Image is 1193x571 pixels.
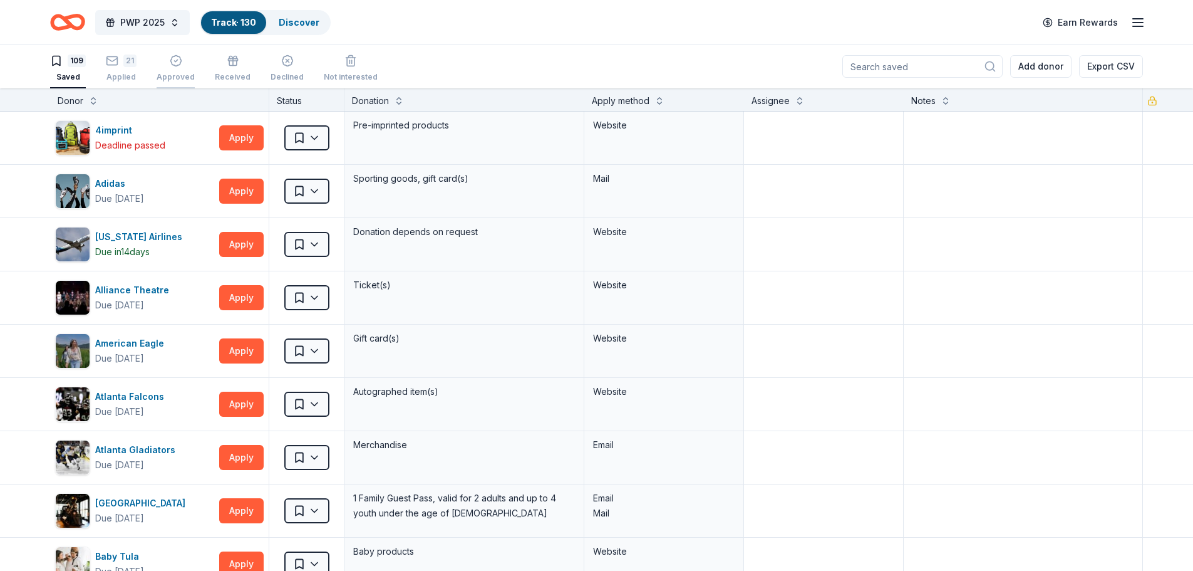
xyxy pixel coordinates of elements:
div: Due [DATE] [95,511,144,526]
div: Due [DATE] [95,351,144,366]
div: Autographed item(s) [352,383,576,401]
div: [US_STATE] Airlines [95,229,187,244]
button: Apply [219,285,264,310]
div: Website [593,118,735,133]
button: Apply [219,125,264,150]
div: Alliance Theatre [95,283,174,298]
div: 21 [123,55,137,67]
div: Website [593,331,735,346]
div: Applied [106,72,137,82]
button: 109Saved [50,50,86,88]
div: Approved [157,72,195,82]
div: Ticket(s) [352,276,576,294]
button: Apply [219,498,264,523]
button: Image for Alliance TheatreAlliance TheatreDue [DATE] [55,280,214,315]
img: Image for American Eagle [56,334,90,368]
button: Apply [219,179,264,204]
div: Baby Tula [95,549,144,564]
div: Donation [352,93,389,108]
button: Not interested [324,50,378,88]
div: Assignee [751,93,790,108]
img: Image for Atlanta Falcons [56,387,90,421]
button: Track· 130Discover [200,10,331,35]
div: Due [DATE] [95,404,144,419]
div: American Eagle [95,336,169,351]
button: Image for Atlanta FalconsAtlanta FalconsDue [DATE] [55,387,214,422]
span: PWP 2025 [120,15,165,30]
img: Image for Atlanta History Center [56,494,90,528]
div: Saved [50,72,86,82]
div: Website [593,278,735,293]
div: Website [593,224,735,239]
a: Discover [279,17,319,28]
div: Due in 14 days [95,244,150,259]
div: Adidas [95,176,144,191]
button: Image for AdidasAdidasDue [DATE] [55,174,214,209]
button: Image for Alaska Airlines[US_STATE] AirlinesDue in14days [55,227,214,262]
a: Track· 130 [211,17,256,28]
button: Export CSV [1079,55,1143,78]
button: Image for American EagleAmerican EagleDue [DATE] [55,333,214,369]
div: Deadline passed [95,138,165,153]
div: Mail [593,171,735,186]
div: Due [DATE] [95,191,144,206]
div: Email [593,437,735,453]
button: Image for 4imprint4imprintDeadline passed [55,120,214,155]
a: Home [50,8,85,37]
div: 109 [68,55,86,67]
div: [GEOGRAPHIC_DATA] [95,496,190,511]
button: Approved [157,50,195,88]
div: Email [593,491,735,506]
div: Atlanta Gladiators [95,443,180,458]
img: Image for Adidas [56,174,90,208]
div: Sporting goods, gift card(s) [352,170,576,187]
div: Atlanta Falcons [95,389,169,404]
button: Image for Atlanta GladiatorsAtlanta GladiatorsDue [DATE] [55,440,214,475]
div: Notes [911,93,936,108]
img: Image for Alliance Theatre [56,281,90,315]
div: Not interested [324,72,378,82]
div: Website [593,544,735,559]
button: Add donor [1010,55,1072,78]
a: Earn Rewards [1035,11,1125,34]
div: Declined [271,72,304,82]
button: 21Applied [106,50,137,88]
div: 1 Family Guest Pass, valid for 2 adults and up to 4 youth under the age of [DEMOGRAPHIC_DATA] [352,490,576,522]
img: Image for Atlanta Gladiators [56,441,90,474]
div: Baby products [352,543,576,560]
div: Donor [58,93,83,108]
div: Mail [593,506,735,521]
button: Apply [219,232,264,257]
input: Search saved [842,55,1003,78]
div: Apply method [592,93,649,108]
div: Merchandise [352,436,576,454]
div: Due [DATE] [95,298,144,313]
div: Website [593,384,735,399]
div: Gift card(s) [352,330,576,347]
button: Image for Atlanta History Center[GEOGRAPHIC_DATA]Due [DATE] [55,493,214,528]
button: Declined [271,50,304,88]
button: PWP 2025 [95,10,190,35]
button: Apply [219,338,264,364]
div: Status [269,88,344,111]
div: 4imprint [95,123,165,138]
button: Apply [219,392,264,417]
div: Received [215,72,250,82]
div: Donation depends on request [352,223,576,241]
button: Apply [219,445,264,470]
div: Due [DATE] [95,458,144,473]
img: Image for 4imprint [56,121,90,155]
img: Image for Alaska Airlines [56,228,90,261]
button: Received [215,50,250,88]
div: Pre-imprinted products [352,117,576,134]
